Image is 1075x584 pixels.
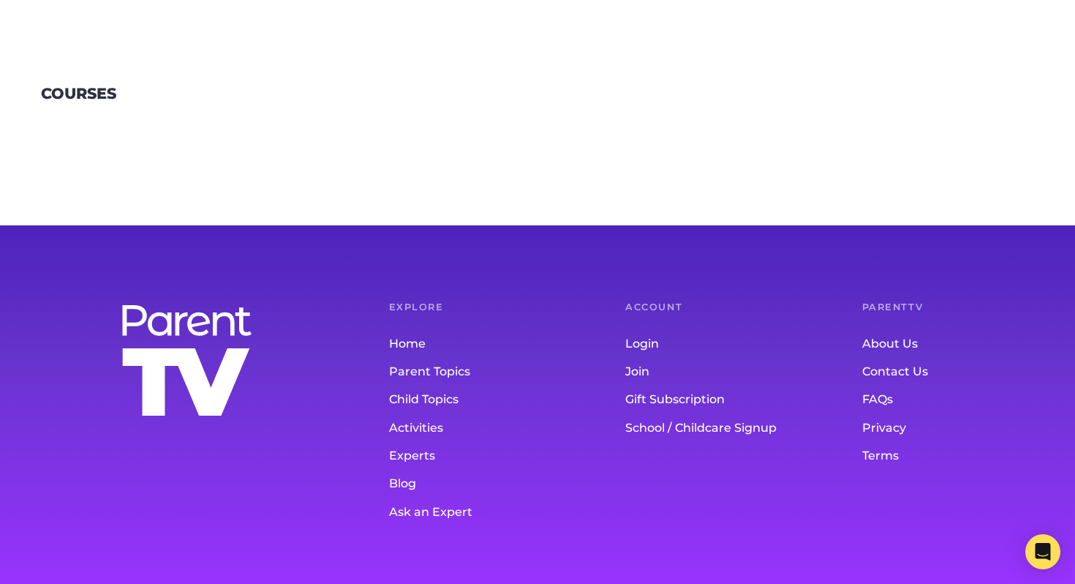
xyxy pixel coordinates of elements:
a: Login [625,330,804,358]
a: Home [389,330,567,358]
a: Join [625,358,804,386]
a: About Us [862,330,1041,358]
h6: Explore [389,303,567,312]
a: Child Topics [389,386,567,414]
a: Privacy [862,414,1041,442]
a: Gift Subscription [625,386,804,414]
a: Parent Topics [389,358,567,386]
a: Ask an Expert [389,498,567,526]
h6: Account [625,303,804,312]
h6: ParentTV [862,303,1041,312]
div: Open Intercom Messenger [1025,534,1060,569]
a: School / Childcare Signup [625,414,804,442]
a: Activities [389,414,567,442]
a: Blog [389,471,567,498]
a: Contact Us [862,358,1041,386]
img: parenttv-logo-stacked-white.f9d0032.svg [117,302,256,420]
a: Terms [862,442,1041,470]
a: Experts [389,442,567,470]
a: FAQs [862,386,1041,414]
h3: Courses [41,85,116,103]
